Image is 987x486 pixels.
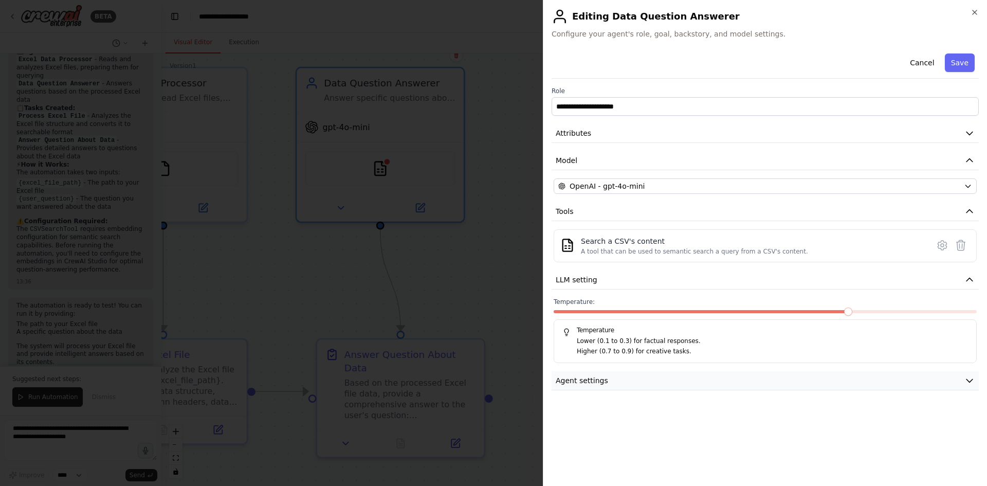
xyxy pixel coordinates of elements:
h2: Editing Data Question Answerer [552,8,979,25]
img: CSVSearchTool [560,238,575,253]
button: Cancel [904,53,940,72]
button: Agent settings [552,371,979,390]
span: Tools [556,206,574,217]
div: Search a CSV's content [581,236,808,246]
span: Model [556,155,577,166]
button: Configure tool [933,236,952,255]
button: Save [945,53,975,72]
button: Tools [552,202,979,221]
button: Attributes [552,124,979,143]
h5: Temperature [562,326,968,334]
button: OpenAI - gpt-4o-mini [554,178,977,194]
button: Model [552,151,979,170]
span: Temperature: [554,298,595,306]
button: LLM setting [552,271,979,290]
label: Role [552,87,979,95]
button: Delete tool [952,236,970,255]
div: A tool that can be used to semantic search a query from a CSV's content. [581,247,808,256]
span: OpenAI - gpt-4o-mini [570,181,645,191]
span: LLM setting [556,275,597,285]
p: Higher (0.7 to 0.9) for creative tasks. [577,347,968,357]
span: Agent settings [556,375,608,386]
span: Configure your agent's role, goal, backstory, and model settings. [552,29,979,39]
p: Lower (0.1 to 0.3) for factual responses. [577,336,968,347]
span: Attributes [556,128,591,138]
